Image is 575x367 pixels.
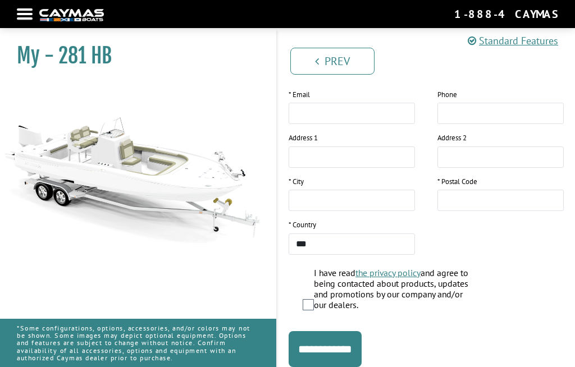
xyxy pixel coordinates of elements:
[468,33,558,48] a: Standard Features
[314,268,471,314] label: I have read and agree to being contacted about products, updates and promotions by our company an...
[17,43,248,68] h1: My - 281 HB
[289,219,316,231] label: * Country
[289,176,304,187] label: * City
[287,46,575,75] ul: Pagination
[437,176,477,187] label: * Postal Code
[39,9,104,21] img: white-logo-c9c8dbefe5ff5ceceb0f0178aa75bf4bb51f6bca0971e226c86eb53dfe498488.png
[289,89,310,100] label: * Email
[17,319,259,367] p: *Some configurations, options, accessories, and/or colors may not be shown. Some images may depic...
[437,89,457,100] label: Phone
[290,48,375,75] a: Prev
[437,132,467,144] label: Address 2
[355,267,421,278] a: the privacy policy
[454,7,558,21] div: 1-888-4CAYMAS
[289,132,318,144] label: Address 1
